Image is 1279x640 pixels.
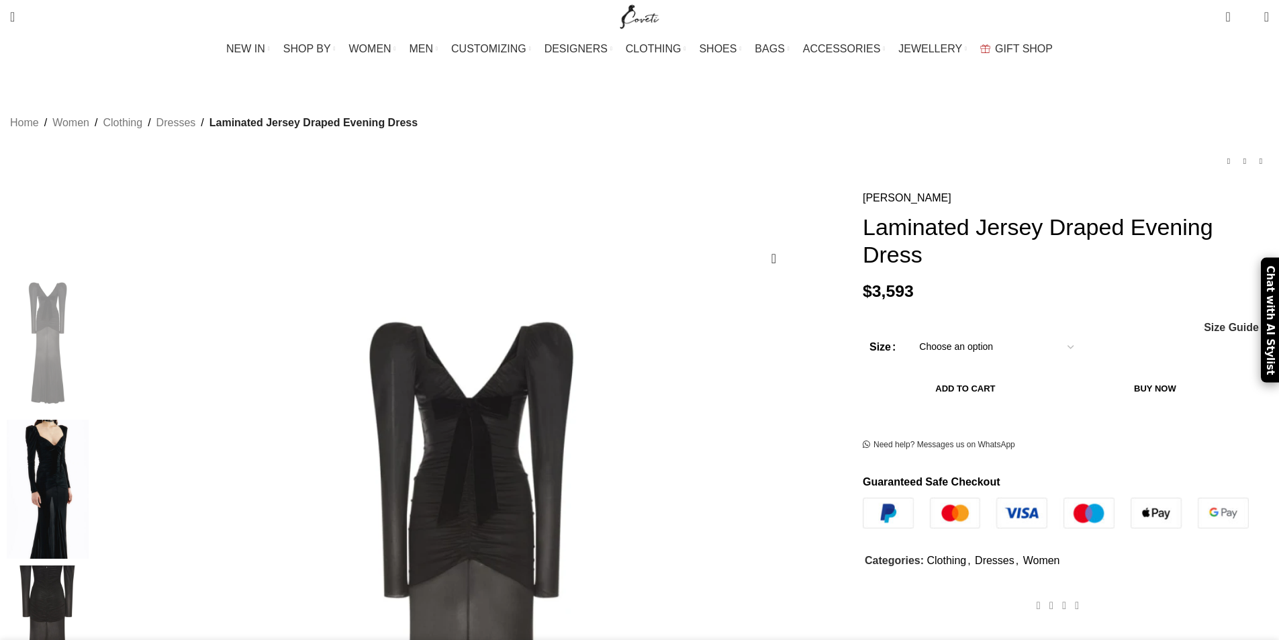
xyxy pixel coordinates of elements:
bdi: 3,593 [863,282,914,300]
strong: Guaranteed Safe Checkout [863,476,1000,488]
a: NEW IN [226,36,270,62]
h1: Laminated Jersey Draped Evening Dress [863,214,1269,269]
a: Clothing [927,555,966,566]
span: BAGS [755,42,784,55]
a: 0 [1219,3,1237,30]
span: 0 [1243,13,1253,24]
button: Add to cart [869,375,1061,403]
a: Facebook social link [1032,596,1045,616]
a: Pinterest social link [1057,596,1070,616]
span: DESIGNERS [544,42,608,55]
a: Site logo [617,10,662,21]
div: My Wishlist [1241,3,1254,30]
a: SHOES [699,36,741,62]
a: DESIGNERS [544,36,612,62]
a: JEWELLERY [898,36,967,62]
a: X social link [1045,596,1057,616]
a: Next product [1253,153,1269,169]
span: SHOES [699,42,737,55]
a: [PERSON_NAME] [863,189,951,207]
span: CLOTHING [626,42,681,55]
a: Women [1023,555,1060,566]
span: GIFT SHOP [995,42,1053,55]
a: Dresses [975,555,1014,566]
a: Women [52,114,89,132]
a: Home [10,114,39,132]
a: Search [3,3,21,30]
nav: Breadcrumb [10,114,418,132]
img: guaranteed-safe-checkout-bordered.j [863,498,1249,529]
div: Main navigation [3,36,1276,62]
img: Laminated Jersey Draped Evening Dress [7,420,89,559]
span: , [1016,552,1019,569]
span: ACCESSORIES [803,42,881,55]
span: JEWELLERY [898,42,962,55]
a: Need help? Messages us on WhatsApp [863,440,1015,451]
a: WOMEN [349,36,396,62]
a: GIFT SHOP [980,36,1053,62]
span: 0 [1227,7,1237,17]
a: Clothing [103,114,142,132]
a: BAGS [755,36,789,62]
img: Laminated Jersey Draped Evening Dress Laminated Jersey Draped Evening Dress Clothing Alessandra R... [7,273,89,413]
a: WhatsApp social link [1071,596,1084,616]
span: Size Guide [1204,322,1259,333]
img: GiftBag [980,44,990,53]
a: Dresses [156,114,196,132]
span: Categories: [865,555,924,566]
a: CUSTOMIZING [451,36,531,62]
a: CLOTHING [626,36,686,62]
span: CUSTOMIZING [451,42,526,55]
span: , [967,552,970,569]
span: MEN [410,42,434,55]
a: Size Guide [1203,322,1259,333]
label: Size [869,338,896,356]
span: WOMEN [349,42,391,55]
button: Buy now [1068,375,1242,403]
a: Previous product [1221,153,1237,169]
a: ACCESSORIES [803,36,886,62]
span: Laminated Jersey Draped Evening Dress [209,114,418,132]
a: SHOP BY [283,36,336,62]
a: MEN [410,36,438,62]
span: NEW IN [226,42,265,55]
span: SHOP BY [283,42,331,55]
span: $ [863,282,872,300]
